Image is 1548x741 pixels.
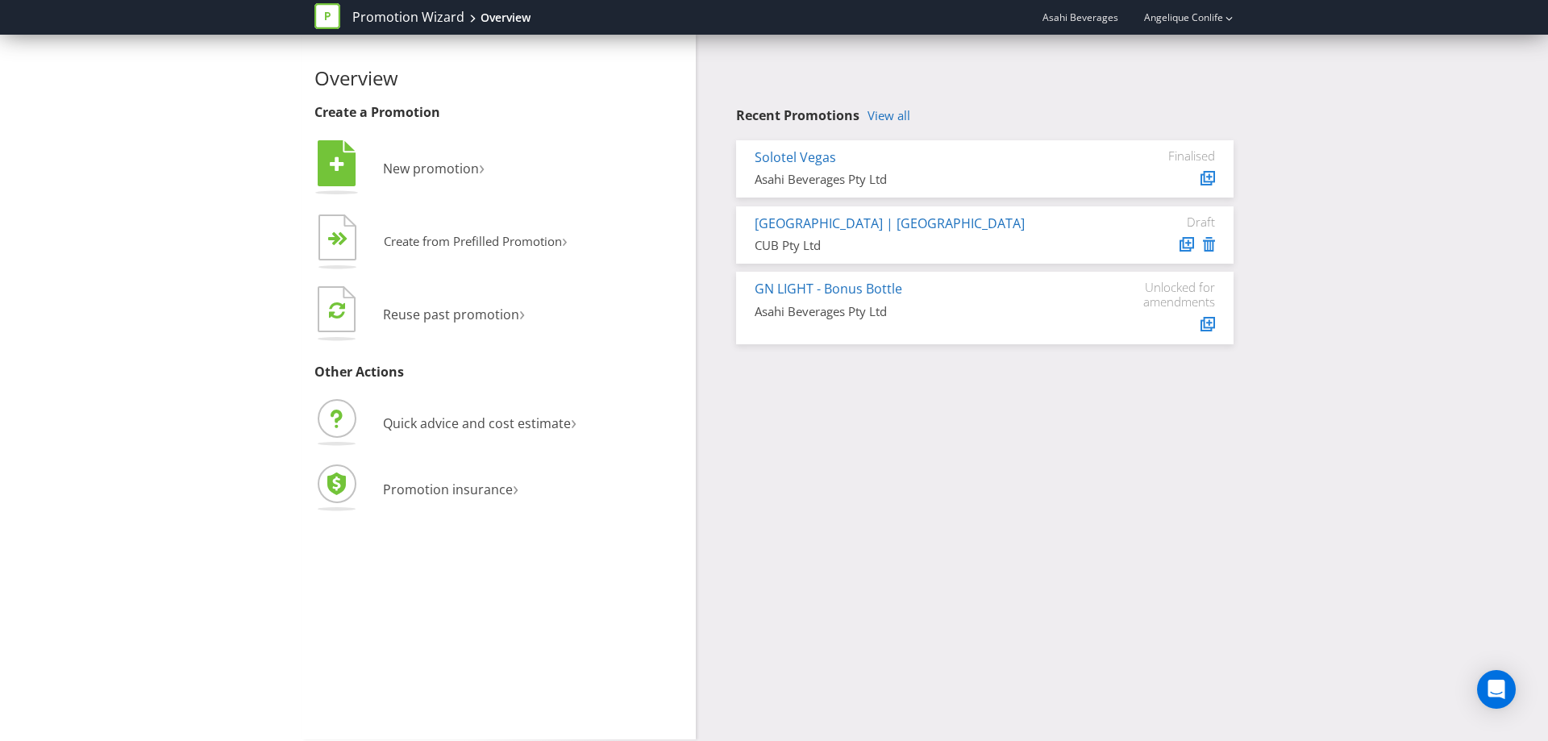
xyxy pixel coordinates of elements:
[314,106,684,120] h3: Create a Promotion
[383,306,519,323] span: Reuse past promotion
[868,109,910,123] a: View all
[755,148,836,166] a: Solotel Vegas
[314,365,684,380] h3: Other Actions
[736,106,859,124] span: Recent Promotions
[755,214,1025,232] a: [GEOGRAPHIC_DATA] | [GEOGRAPHIC_DATA]
[329,301,345,319] tspan: 
[562,227,568,252] span: ›
[314,68,684,89] h2: Overview
[755,171,1094,188] div: Asahi Beverages Pty Ltd
[755,303,1094,320] div: Asahi Beverages Pty Ltd
[1128,10,1223,24] a: Angelique Conlife
[383,414,571,432] span: Quick advice and cost estimate
[384,233,562,249] span: Create from Prefilled Promotion
[314,210,568,275] button: Create from Prefilled Promotion›
[383,160,479,177] span: New promotion
[352,8,464,27] a: Promotion Wizard
[481,10,531,26] div: Overview
[330,156,344,173] tspan: 
[1477,670,1516,709] div: Open Intercom Messenger
[519,299,525,326] span: ›
[479,153,485,180] span: ›
[1118,214,1215,229] div: Draft
[314,414,576,432] a: Quick advice and cost estimate›
[571,408,576,435] span: ›
[314,481,518,498] a: Promotion insurance›
[1118,148,1215,163] div: Finalised
[755,280,902,298] a: GN LIGHT - Bonus Bottle
[513,474,518,501] span: ›
[755,237,1094,254] div: CUB Pty Ltd
[338,231,348,247] tspan: 
[1118,280,1215,309] div: Unlocked for amendments
[1042,10,1118,24] span: Asahi Beverages
[383,481,513,498] span: Promotion insurance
